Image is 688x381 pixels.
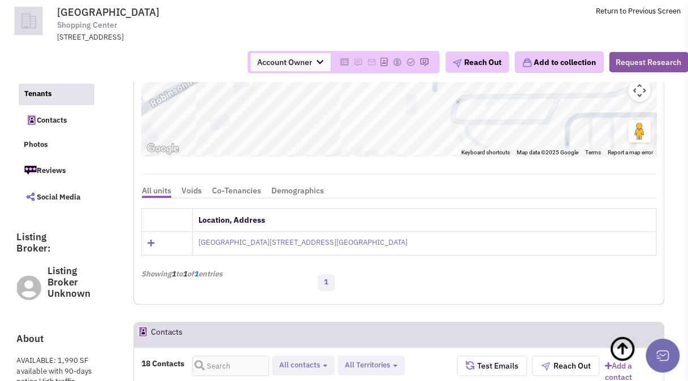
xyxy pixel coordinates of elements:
[345,360,390,370] span: All Territories
[271,185,324,196] a: Demographics
[474,361,518,371] span: Test Emails
[183,269,187,279] span: 1
[341,360,401,371] button: All Territories
[461,149,510,157] button: Keyboard shortcuts
[608,149,653,155] a: Report a map error
[419,58,429,67] img: Please add to your accounts
[541,362,550,371] img: plane.png
[212,185,261,196] a: Co-Tenancies
[609,52,688,72] button: Request Research
[532,356,599,376] button: Reach Out
[318,274,335,291] a: 1
[7,7,49,35] img: icon-default-company.png
[445,51,509,73] button: Reach Out
[392,58,401,67] img: Please add to your accounts
[367,58,376,67] img: Please add to your accounts
[18,135,94,156] a: Photos
[57,6,159,19] span: [GEOGRAPHIC_DATA]
[141,264,303,280] div: Showing to of entries
[192,208,656,231] th: Location, Address
[181,185,202,196] a: Voids
[18,158,94,182] a: Reviews
[522,58,532,68] img: icon-collection-lavender.png
[452,59,461,68] img: plane.png
[192,356,269,376] input: Search
[18,185,94,209] a: Social Media
[151,322,183,347] h2: Contacts
[457,356,527,376] button: Test Emails
[514,51,603,73] button: Add to collection
[171,269,176,279] span: 1
[276,360,331,371] button: All contacts
[192,231,656,255] td: [GEOGRAPHIC_DATA][STREET_ADDRESS][GEOGRAPHIC_DATA]
[19,84,94,105] a: Tenants
[279,360,320,370] span: All contacts
[250,53,330,71] span: Account Owner
[141,358,184,369] h4: 18 Contacts
[517,149,578,155] span: Map data ©2025 Google
[585,149,601,155] a: Terms (opens in new tab)
[57,32,352,43] div: [STREET_ADDRESS]
[17,333,103,344] h3: About
[144,141,181,156] a: Open this area in Google Maps (opens a new window)
[406,58,415,67] img: Please add to your accounts
[596,6,681,16] a: Return to Previous Screen
[194,269,198,279] span: 1
[142,185,171,198] a: All units
[144,141,181,156] img: Google
[17,231,103,254] h3: Listing Broker:
[628,79,651,102] button: Map camera controls
[628,120,651,142] button: Drag Pegman onto the map to open Street View
[18,108,94,132] a: Contacts
[353,58,362,67] img: Please add to your accounts
[57,19,117,31] span: Shopping Center
[47,265,102,299] h3: Listing Broker Unknown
